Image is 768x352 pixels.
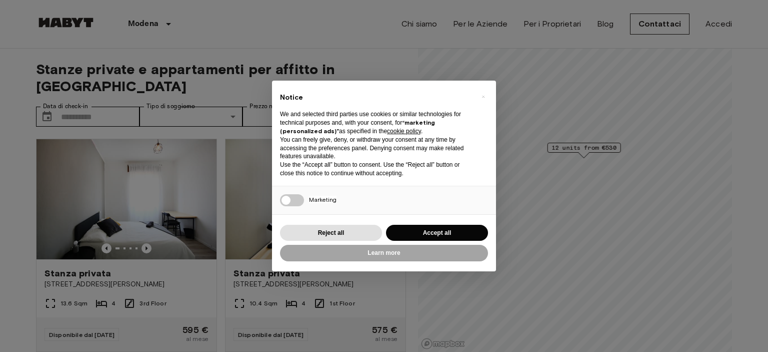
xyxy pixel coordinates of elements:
p: We and selected third parties use cookies or similar technologies for technical purposes and, wit... [280,110,472,135]
span: Marketing [309,196,336,203]
button: Accept all [386,225,488,241]
h2: Notice [280,93,472,103]
button: Learn more [280,245,488,261]
p: Use the “Accept all” button to consent. Use the “Reject all” button or close this notice to conti... [280,161,472,178]
strong: “marketing (personalized ads)” [280,119,435,135]
p: You can freely give, deny, or withdraw your consent at any time by accessing the preferences pane... [280,136,472,161]
button: Close this notice [475,89,491,105]
span: × [481,91,485,103]
a: cookie policy [387,128,421,135]
button: Reject all [280,225,382,241]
